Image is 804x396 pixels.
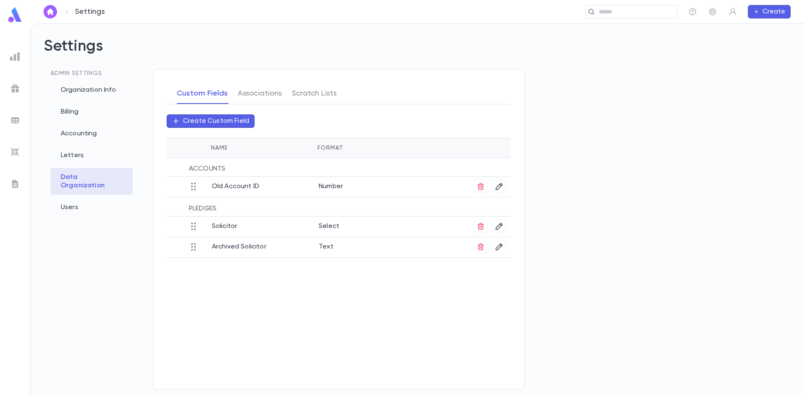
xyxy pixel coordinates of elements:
p: Text [319,240,452,251]
span: Admin Settings [51,70,102,76]
img: reports_grey.c525e4749d1bce6a11f5fe2a8de1b229.svg [10,52,20,62]
p: Solicitor [212,220,319,230]
button: Scratch Lists [292,83,337,104]
p: Create Custom Field [183,117,249,125]
p: Archived Solicitor [212,240,319,251]
div: Pledge s [167,198,511,217]
div: Accounting [51,124,133,143]
button: Create Custom Field [167,114,255,128]
div: Users [51,198,133,217]
div: Data Organization [51,168,133,195]
img: home_white.a664292cf8c1dea59945f0da9f25487c.svg [45,8,55,15]
span: Name [211,145,227,151]
button: Associations [238,83,282,104]
img: letters_grey.7941b92b52307dd3b8a917253454ce1c.svg [10,179,20,189]
img: imports_grey.530a8a0e642e233f2baf0ef88e8c9fcb.svg [10,147,20,157]
h2: Settings [44,37,791,69]
img: logo [7,7,23,23]
p: Select [319,220,452,230]
p: Settings [75,7,105,16]
button: Create [748,5,791,18]
p: Number [319,180,452,191]
span: Format [317,145,343,151]
div: Billing [51,103,133,121]
div: Letters [51,146,133,165]
img: campaigns_grey.99e729a5f7ee94e3726e6486bddda8f1.svg [10,83,20,93]
button: Custom Fields [177,83,228,104]
img: batches_grey.339ca447c9d9533ef1741baa751efc33.svg [10,115,20,125]
p: Old Account ID [212,180,319,191]
div: Organization Info [51,81,133,99]
div: Account s [167,158,511,177]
